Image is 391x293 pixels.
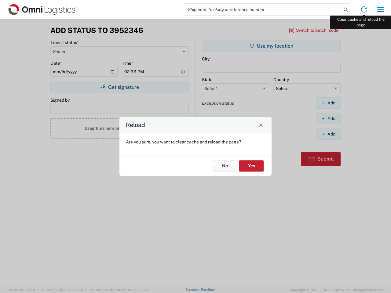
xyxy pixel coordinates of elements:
input: Shipment, tracking or reference number [183,4,342,15]
p: Are you sure, you want to clear cache and reload the page? [126,139,265,145]
h4: Reload [126,121,145,129]
button: Close [257,121,265,129]
button: Yes [239,160,264,172]
button: No [213,160,237,172]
